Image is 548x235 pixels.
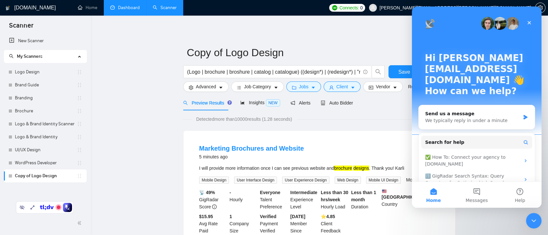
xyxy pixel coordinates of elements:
span: area-chart [240,100,245,105]
a: homeHome [78,5,97,10]
span: holder [77,108,82,114]
li: Logo Design [4,66,87,79]
span: search [372,69,384,75]
a: Copy of Logo Design [15,169,77,182]
li: Brand Guide [4,79,87,92]
span: holder [77,121,82,127]
img: logo [6,3,10,13]
div: Duration [350,189,380,210]
button: Save [388,65,420,78]
div: I will provide more information once I can see previous website and . Thank you! Karli [199,165,440,172]
a: Logo & Brand Identity Scanner [15,117,77,130]
li: UI/UX Design [4,143,87,156]
a: Brochure [15,105,77,117]
span: bars [237,85,241,90]
button: folderJobscaret-down [286,81,321,92]
a: setting [535,5,545,10]
span: search [183,101,188,105]
span: Detected more than 10000 results (1.28 seconds) [192,116,297,123]
span: caret-down [311,85,316,90]
span: user [329,85,334,90]
span: holder [77,147,82,153]
a: WordPress Developer [15,156,77,169]
iframe: Intercom live chat [412,6,542,208]
span: caret-down [219,85,223,90]
span: Mobile UI Design [366,177,401,184]
a: searchScanner [153,5,177,10]
b: Less than 30 hrs/week [321,190,348,202]
span: caret-down [351,85,355,90]
span: info-circle [363,70,367,74]
span: Preview Results [183,100,230,105]
a: More... [406,177,420,182]
span: 0 [360,4,363,11]
b: ⭐️ 4.85 [321,214,335,219]
span: info-circle [212,204,217,209]
span: Insights [240,100,280,105]
b: 📡 49% [199,190,215,195]
div: Avg Rate Paid [198,213,228,234]
b: - [230,190,231,195]
div: Experience Level [289,189,319,210]
span: setting [189,85,193,90]
a: Brand Guide [15,79,77,92]
b: 1 [230,214,232,219]
button: search [372,65,385,78]
span: Web Design [335,177,361,184]
img: upwork-logo.png [332,5,337,10]
span: holder [77,69,82,75]
div: Talent Preference [259,189,289,210]
input: Search Freelance Jobs... [187,68,360,76]
li: Branding [4,92,87,105]
b: Intermediate [290,190,317,195]
button: userClientcaret-down [324,81,361,92]
b: [DATE] [290,214,305,219]
a: UI/UX Design [15,143,77,156]
span: search [9,54,14,58]
span: Client [336,83,348,90]
div: Tooltip anchor [227,100,232,105]
div: Country [380,189,411,210]
span: folder [292,85,296,90]
div: Company Size [228,213,259,234]
span: holder [77,160,82,166]
span: caret-down [393,85,397,90]
span: Mobile Design [199,177,229,184]
div: Total Spent [411,189,441,210]
a: Logo & Brand Identity [15,130,77,143]
span: Scanner [4,21,39,34]
button: setting [535,3,545,13]
span: holder [77,95,82,101]
span: holder [77,173,82,179]
span: double-left [77,220,84,226]
b: Verified [260,214,277,219]
li: Copy of Logo Design [4,169,87,182]
span: My Scanners [17,54,42,59]
button: settingAdvancedcaret-down [183,81,229,92]
span: holder [77,82,82,88]
div: GigRadar Score [198,189,228,210]
div: Member Since [289,213,319,234]
div: Hourly [228,189,259,210]
span: holder [77,134,82,140]
span: Jobs [299,83,309,90]
li: Logo & Brand Identity Scanner [4,117,87,130]
span: My Scanners [9,54,42,59]
mark: brochure [334,166,352,171]
li: Brochure [4,105,87,117]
